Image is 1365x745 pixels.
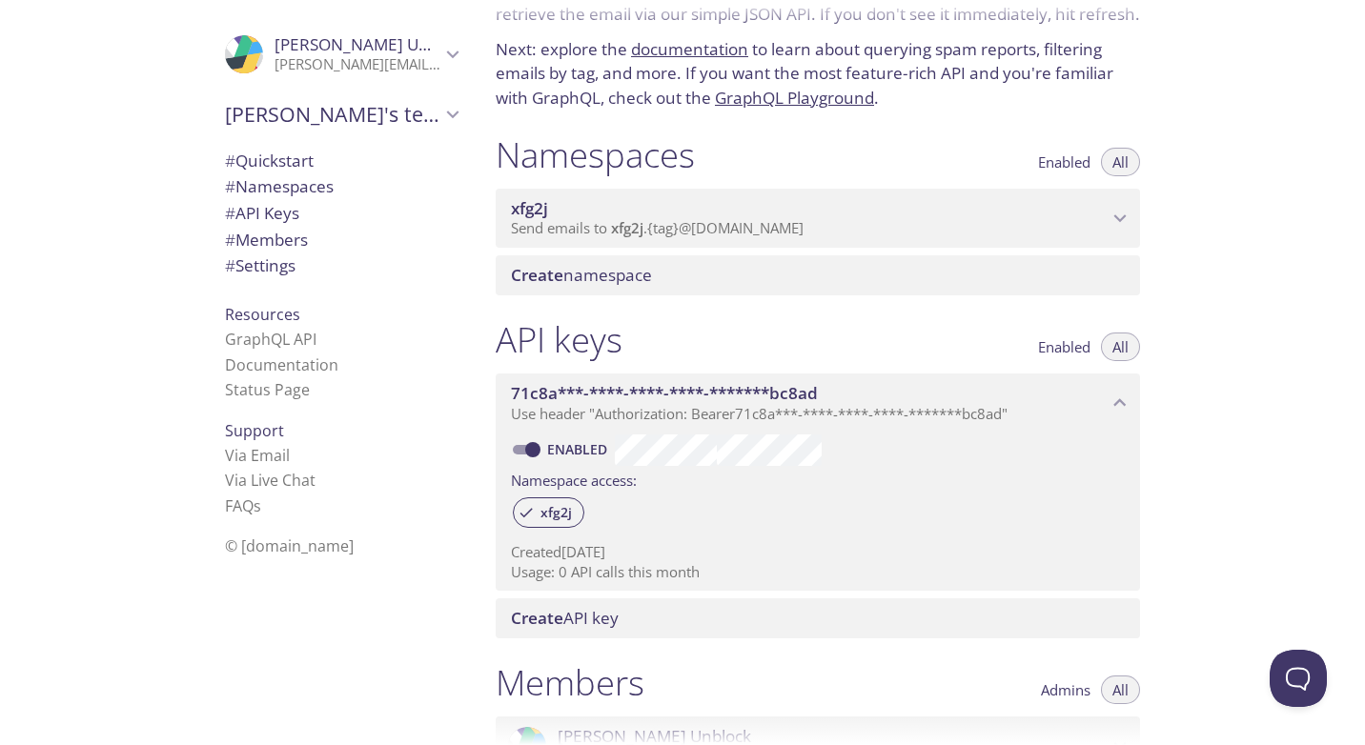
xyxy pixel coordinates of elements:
div: xfg2j [513,497,584,528]
span: Members [225,229,308,251]
div: xfg2j namespace [496,189,1140,248]
button: Admins [1029,675,1102,704]
p: [PERSON_NAME][EMAIL_ADDRESS][PERSON_NAME][DOMAIN_NAME] [275,55,440,74]
div: Create namespace [496,255,1140,295]
span: Support [225,420,284,441]
a: Via Live Chat [225,470,316,491]
h1: Namespaces [496,133,695,176]
div: Kumar's team [210,90,473,139]
button: All [1101,332,1140,361]
a: FAQ [225,495,261,516]
div: Members [210,227,473,253]
a: Documentation [225,354,338,375]
span: Quickstart [225,150,314,171]
span: namespace [511,264,652,286]
p: Next: explore the to learn about querying spam reports, filtering emails by tag, and more. If you... [496,37,1140,111]
span: © [DOMAIN_NAME] [225,535,354,556]
button: Enabled [1027,332,1102,361]
p: Created [DATE] [511,542,1125,562]
span: Create [511,607,563,629]
span: Namespaces [225,175,334,197]
div: Quickstart [210,148,473,174]
a: Via Email [225,445,290,466]
a: Status Page [225,379,310,400]
a: documentation [631,38,748,60]
div: Namespaces [210,173,473,200]
div: Kumar Unblock [210,23,473,86]
span: Settings [225,254,295,276]
span: s [254,495,261,516]
h1: Members [496,661,644,704]
span: Send emails to . {tag} @[DOMAIN_NAME] [511,218,804,237]
span: # [225,229,235,251]
button: All [1101,675,1140,704]
span: Resources [225,304,300,325]
div: Team Settings [210,252,473,279]
span: API key [511,607,619,629]
p: Usage: 0 API calls this month [511,562,1125,582]
span: Create [511,264,563,286]
span: [PERSON_NAME]'s team [225,101,440,128]
button: Enabled [1027,148,1102,176]
a: Enabled [544,440,615,458]
span: [PERSON_NAME] Unblock [275,33,468,55]
a: GraphQL API [225,329,316,350]
span: xfg2j [529,504,583,521]
a: GraphQL Playground [715,87,874,109]
button: All [1101,148,1140,176]
div: API Keys [210,200,473,227]
div: Create API Key [496,598,1140,638]
span: API Keys [225,202,299,224]
span: xfg2j [511,197,548,219]
iframe: Help Scout Beacon - Open [1270,650,1327,707]
span: # [225,254,235,276]
span: # [225,175,235,197]
h1: API keys [496,318,622,361]
span: # [225,150,235,171]
span: # [225,202,235,224]
span: xfg2j [611,218,643,237]
label: Namespace access: [511,466,637,493]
